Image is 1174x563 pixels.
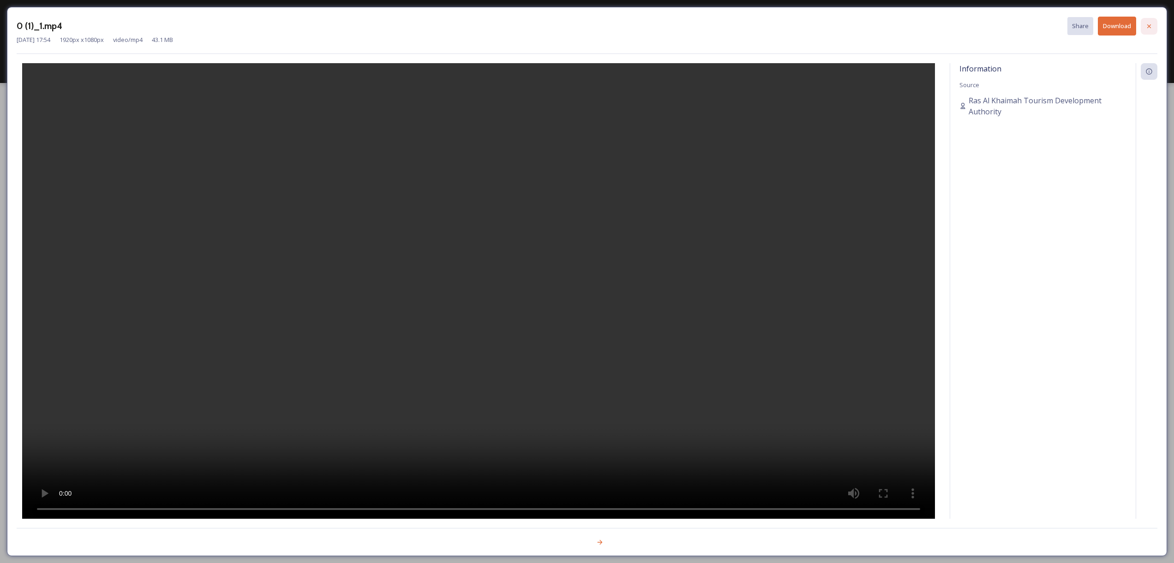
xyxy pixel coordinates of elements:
[113,36,143,44] span: video/mp4
[959,64,1001,74] span: Information
[152,36,173,44] span: 43.1 MB
[17,19,62,33] h3: 0 (1)_1.mp4
[60,36,104,44] span: 1920 px x 1080 px
[1098,17,1136,36] button: Download
[17,36,50,44] span: [DATE] 17:54
[1067,17,1093,35] button: Share
[959,81,979,89] span: Source
[969,95,1126,117] span: Ras Al Khaimah Tourism Development Authority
